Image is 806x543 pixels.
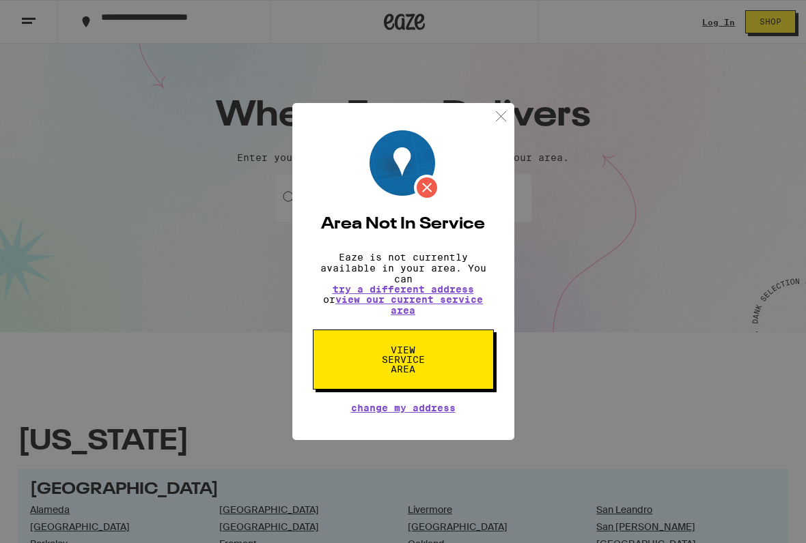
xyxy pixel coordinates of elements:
button: Change My Address [351,403,456,413]
button: try a different address [333,284,474,294]
a: View Service Area [313,344,494,355]
span: View Service Area [368,345,439,374]
h2: Area Not In Service [313,216,494,233]
img: close.svg [492,108,510,125]
button: View Service Area [313,329,494,390]
img: Location [370,130,440,201]
p: Eaze is not currently available in your area. You can or [313,252,494,316]
a: view our current service area [335,294,483,316]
